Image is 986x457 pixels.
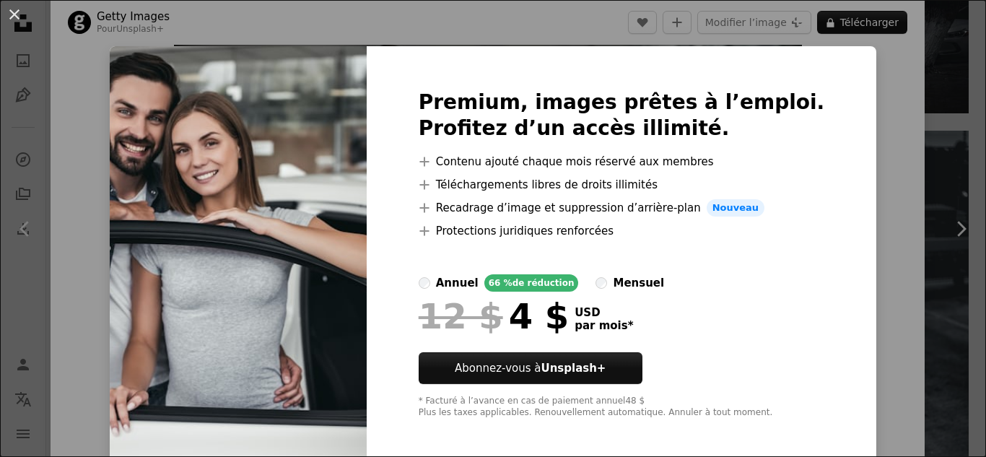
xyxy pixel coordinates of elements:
strong: Unsplash+ [541,362,606,375]
span: USD [575,306,633,319]
li: Contenu ajouté chaque mois réservé aux membres [419,153,825,170]
input: annuel66 %de réduction [419,277,430,289]
li: Protections juridiques renforcées [419,222,825,240]
input: mensuel [595,277,607,289]
div: 66 % de réduction [484,274,579,292]
div: mensuel [613,274,664,292]
button: Abonnez-vous àUnsplash+ [419,352,642,384]
span: par mois * [575,319,633,332]
li: Recadrage d’image et suppression d’arrière-plan [419,199,825,217]
h2: Premium, images prêtes à l’emploi. Profitez d’un accès illimité. [419,90,825,142]
div: 4 $ [419,297,569,335]
div: * Facturé à l’avance en cas de paiement annuel 48 $ Plus les taxes applicables. Renouvellement au... [419,396,825,419]
div: annuel [436,274,479,292]
span: 12 $ [419,297,503,335]
li: Téléchargements libres de droits illimités [419,176,825,193]
span: Nouveau [707,199,764,217]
